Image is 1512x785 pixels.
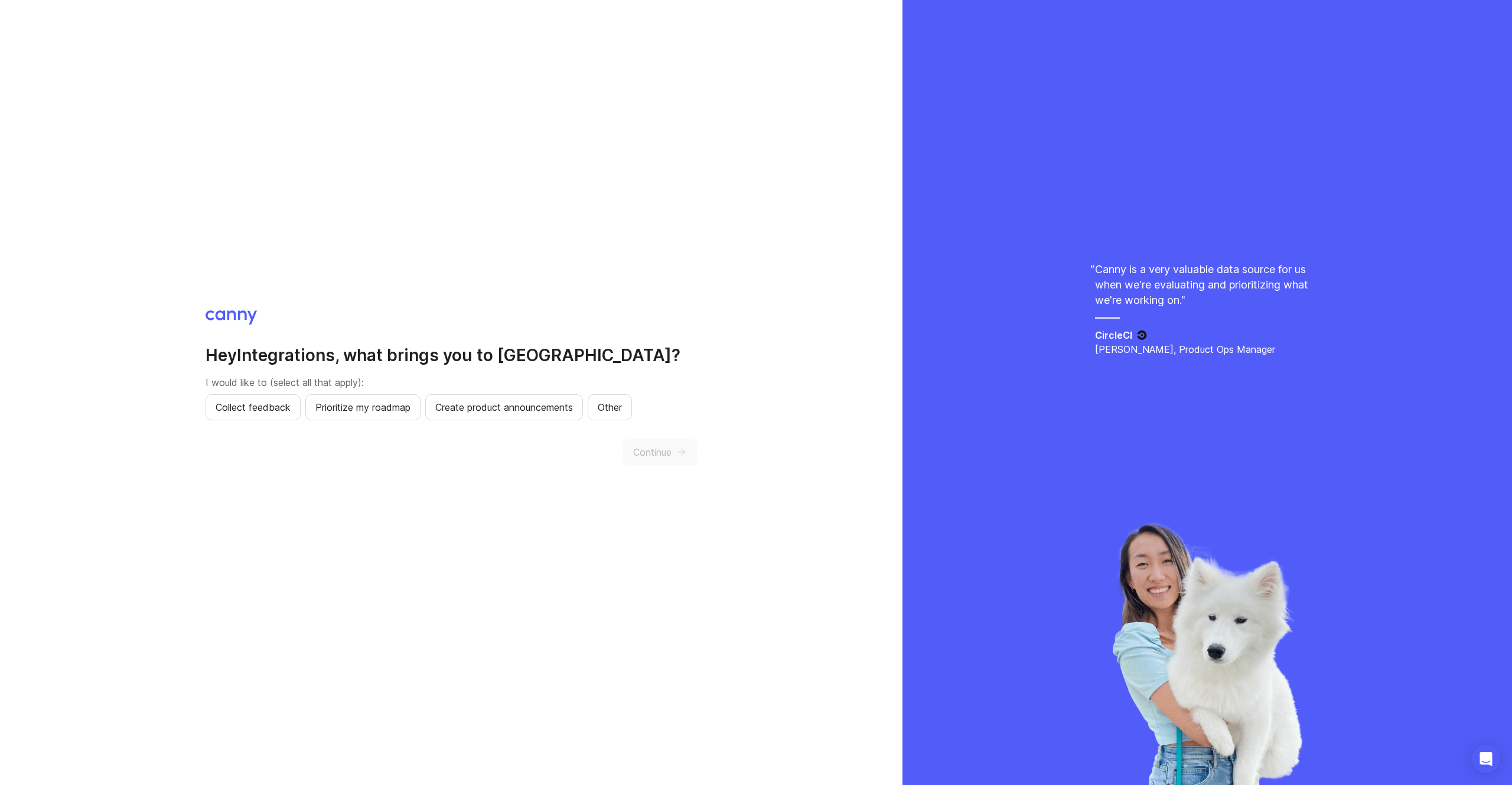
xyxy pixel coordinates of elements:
div: Open Intercom Messenger [1472,745,1500,773]
button: Create product announcements [425,394,583,420]
p: [PERSON_NAME], Product Ops Manager [1095,342,1319,356]
h2: Hey Integrations , what brings you to [GEOGRAPHIC_DATA]? [206,345,697,366]
img: CircleCI logo [1137,330,1147,340]
p: Canny is a very valuable data source for us when we're evaluating and prioritizing what we're wor... [1095,262,1319,308]
span: Prioritize my roadmap [315,400,410,414]
h5: CircleCI [1095,328,1132,342]
img: liya-429d2be8cea6414bfc71c507a98abbfa.webp [1110,523,1304,785]
button: Continue [623,439,697,465]
span: Other [598,400,622,414]
span: Collect feedback [216,400,291,414]
button: Prioritize my roadmap [305,394,421,420]
span: Continue [633,445,672,459]
p: I would like to (select all that apply): [206,375,697,390]
button: Other [588,394,632,420]
button: Collect feedback [206,394,301,420]
img: Canny logo [206,310,257,325]
span: Create product announcements [435,400,573,414]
